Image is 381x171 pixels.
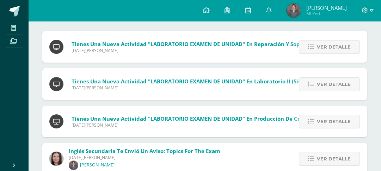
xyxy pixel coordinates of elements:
[72,40,350,47] span: Tienes una nueva actividad "LABORATORIO EXAMEN DE UNIDAD" En Reparación y Soporte Técnico CISCO
[80,162,115,168] p: [PERSON_NAME]
[72,85,375,91] span: [DATE][PERSON_NAME]
[69,147,220,154] span: Inglés Secundaria te envió un aviso: Topics for the exam
[72,122,349,128] span: [DATE][PERSON_NAME]
[317,78,351,91] span: Ver detalle
[72,115,349,122] span: Tienes una nueva actividad "LABORATORIO EXAMEN DE UNIDAD" En Producción de Contenidos Digitales
[317,40,351,53] span: Ver detalle
[306,4,346,11] span: [PERSON_NAME]
[317,115,351,128] span: Ver detalle
[69,160,78,170] img: 2ea63afe84eebdd26e09eb61e1b91b02.png
[306,11,346,17] span: Mi Perfil
[317,152,351,165] span: Ver detalle
[69,154,220,160] span: [DATE][PERSON_NAME]
[72,78,375,85] span: Tienes una nueva actividad "LABORATORIO EXAMEN DE UNIDAD" En Laboratorio II (Sistema Operativo Ma...
[72,47,350,53] span: [DATE][PERSON_NAME]
[287,4,301,18] img: 842d59e8866897ff6b93f5488f6b47a9.png
[49,152,63,166] img: 8af0450cf43d44e38c4a1497329761f3.png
